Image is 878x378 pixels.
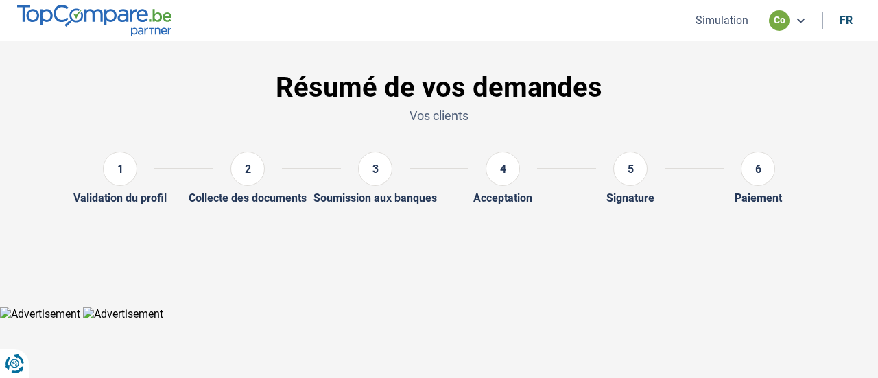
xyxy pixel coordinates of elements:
[613,152,648,186] div: 5
[769,10,790,31] div: co
[56,71,822,104] h1: Résumé de vos demandes
[606,191,654,204] div: Signature
[17,5,171,36] img: TopCompare.be
[840,14,853,27] div: fr
[735,191,782,204] div: Paiement
[83,307,163,320] img: Advertisement
[486,152,520,186] div: 4
[73,191,167,204] div: Validation du profil
[691,13,752,27] button: Simulation
[358,152,392,186] div: 3
[741,152,775,186] div: 6
[189,191,307,204] div: Collecte des documents
[56,107,822,124] p: Vos clients
[103,152,137,186] div: 1
[230,152,265,186] div: 2
[473,191,532,204] div: Acceptation
[313,191,437,204] div: Soumission aux banques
